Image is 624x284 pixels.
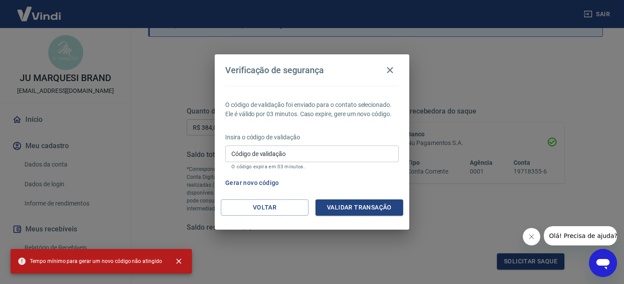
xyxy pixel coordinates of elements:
[169,252,188,271] button: close
[225,100,399,119] p: O código de validação foi enviado para o contato selecionado. Ele é válido por 03 minutos. Caso e...
[544,226,617,245] iframe: Mensagem da empresa
[5,6,74,13] span: Olá! Precisa de ajuda?
[316,199,403,216] button: Validar transação
[225,65,324,75] h4: Verificação de segurança
[225,133,399,142] p: Insira o código de validação
[221,199,308,216] button: Voltar
[18,257,162,266] span: Tempo mínimo para gerar um novo código não atingido
[589,249,617,277] iframe: Botão para abrir a janela de mensagens
[523,228,540,245] iframe: Fechar mensagem
[222,175,283,191] button: Gerar novo código
[231,164,393,170] p: O código expira em 03 minutos.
